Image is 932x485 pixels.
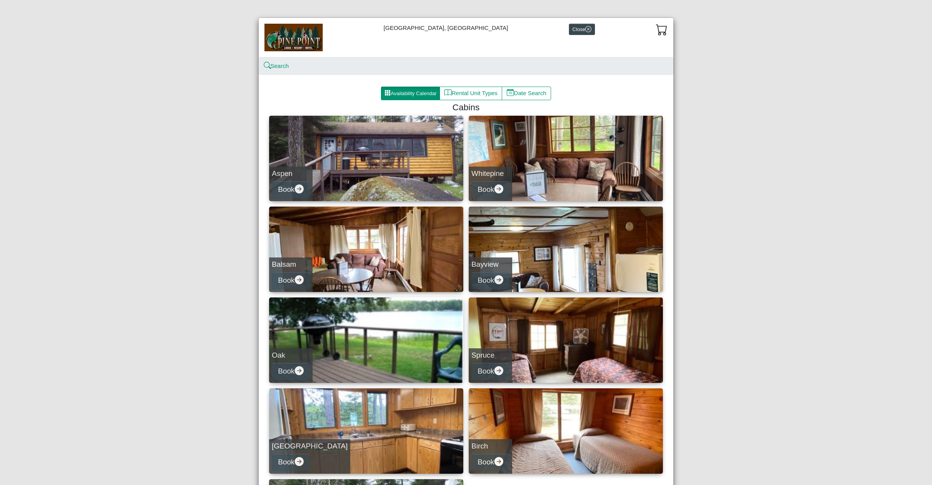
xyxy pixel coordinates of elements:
[295,184,304,193] svg: arrow right circle fill
[507,89,514,96] svg: calendar date
[381,87,440,101] button: grid3x3 gap fillAvailability Calendar
[471,272,509,289] button: Bookarrow right circle fill
[272,363,310,380] button: Bookarrow right circle fill
[502,87,551,101] button: calendar dateDate Search
[471,260,509,269] h5: Bayview
[494,275,503,284] svg: arrow right circle fill
[295,366,304,375] svg: arrow right circle fill
[440,87,502,101] button: bookRental Unit Types
[272,454,310,471] button: Bookarrow right circle fill
[471,181,509,198] button: Bookarrow right circle fill
[272,169,310,178] h5: Aspen
[272,102,660,113] h4: Cabins
[272,181,310,198] button: Bookarrow right circle fill
[259,18,673,57] div: [GEOGRAPHIC_DATA], [GEOGRAPHIC_DATA]
[272,260,310,269] h5: Balsam
[471,169,509,178] h5: Whitepine
[264,24,323,51] img: b144ff98-a7e1-49bd-98da-e9ae77355310.jpg
[264,63,289,69] a: searchSearch
[272,442,348,451] h5: [GEOGRAPHIC_DATA]
[471,351,509,360] h5: Spruce
[272,272,310,289] button: Bookarrow right circle fill
[494,184,503,193] svg: arrow right circle fill
[569,24,595,35] button: Closex circle
[471,454,509,471] button: Bookarrow right circle fill
[384,90,391,96] svg: grid3x3 gap fill
[656,24,668,35] svg: cart
[295,457,304,466] svg: arrow right circle fill
[494,457,503,466] svg: arrow right circle fill
[585,26,591,32] svg: x circle
[444,89,452,96] svg: book
[272,351,310,360] h5: Oak
[471,363,509,380] button: Bookarrow right circle fill
[264,63,270,69] svg: search
[471,442,509,451] h5: Birch
[295,275,304,284] svg: arrow right circle fill
[494,366,503,375] svg: arrow right circle fill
